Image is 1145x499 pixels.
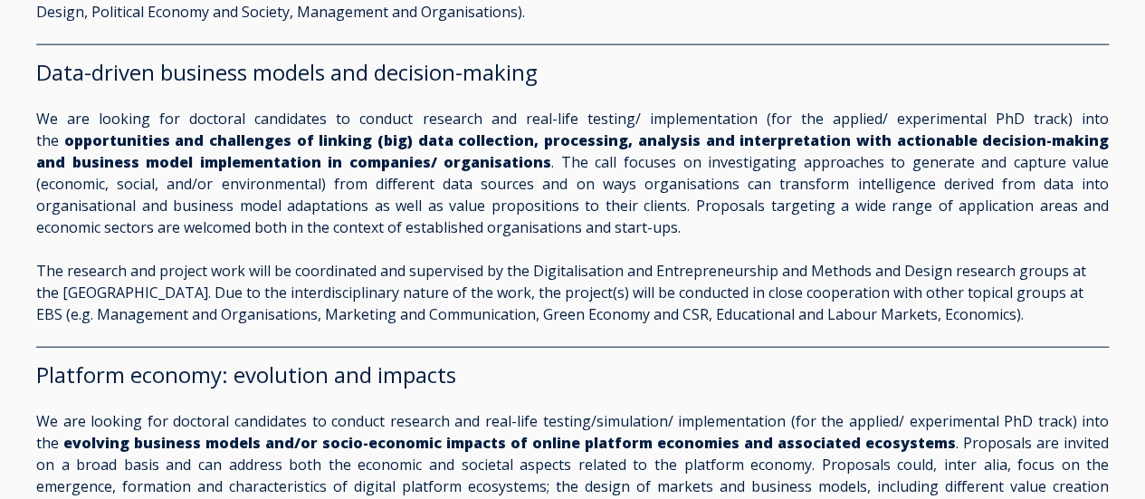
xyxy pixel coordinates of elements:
strong: opportunities and challenges of linking (big) data collection, processing, analysis and interpret... [36,130,1109,172]
p: The research and project work will be coordinated and supervised by the Digitalisation and Entrep... [36,260,1109,325]
strong: evolving business models and/or socio-economic impacts of online platform economies and associate... [63,433,956,453]
h2: Data-driven business models and decision-making [36,59,1109,86]
h2: Platform economy: evolution and impacts [36,361,1109,389]
p: We are looking for doctoral candidates to conduct research and real-life testing/ implementation ... [36,108,1109,238]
